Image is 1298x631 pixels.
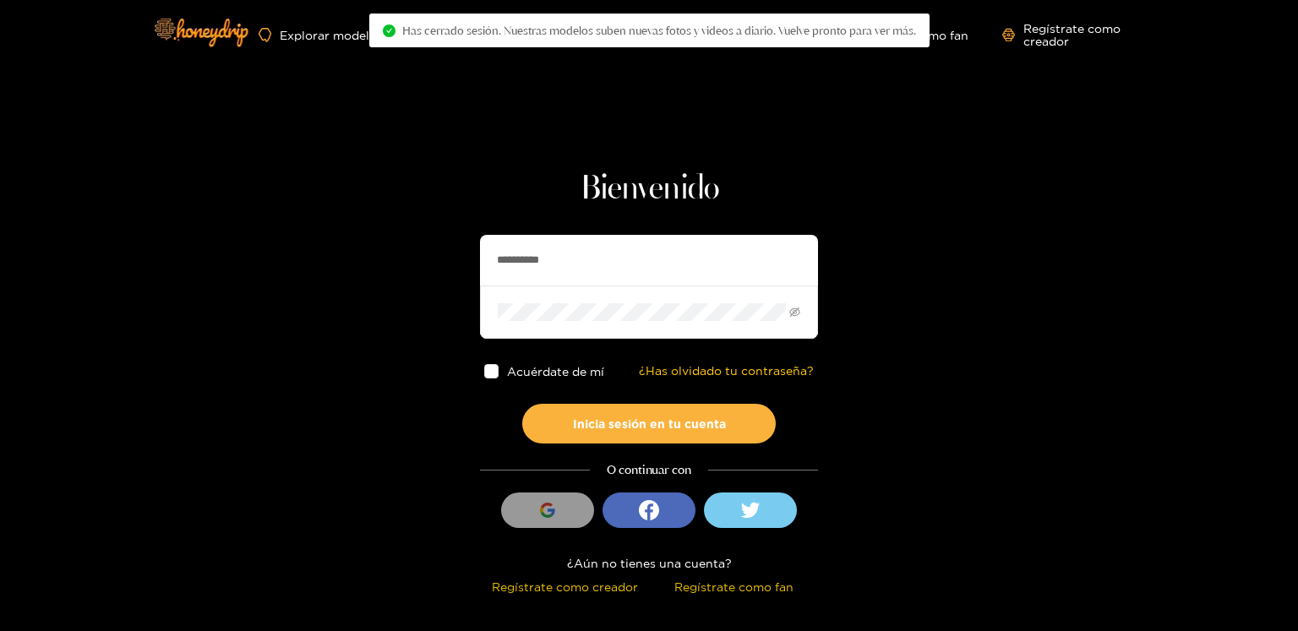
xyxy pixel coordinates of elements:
[522,404,776,443] button: Inicia sesión en tu cuenta
[280,29,383,41] font: Explorar modelos
[607,462,691,477] font: O continuar con
[580,172,719,206] font: Bienvenido
[573,417,726,430] font: Inicia sesión en tu cuenta
[507,365,604,378] font: Acuérdate de mí
[1023,22,1121,47] font: Regístrate como creador
[674,580,794,593] font: Regístrate como fan
[259,28,383,42] a: Explorar modelos
[383,24,395,37] span: círculo de control
[789,307,800,318] span: ojo invisible
[492,580,638,593] font: Regístrate como creador
[567,557,732,569] font: ¿Aún no tienes una cuenta?
[402,24,916,37] font: Has cerrado sesión. Nuestras modelos suben nuevas fotos y videos a diario. Vuelve pronto para ver...
[1002,22,1156,47] a: Regístrate como creador
[639,364,814,377] font: ¿Has olvidado tu contraseña?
